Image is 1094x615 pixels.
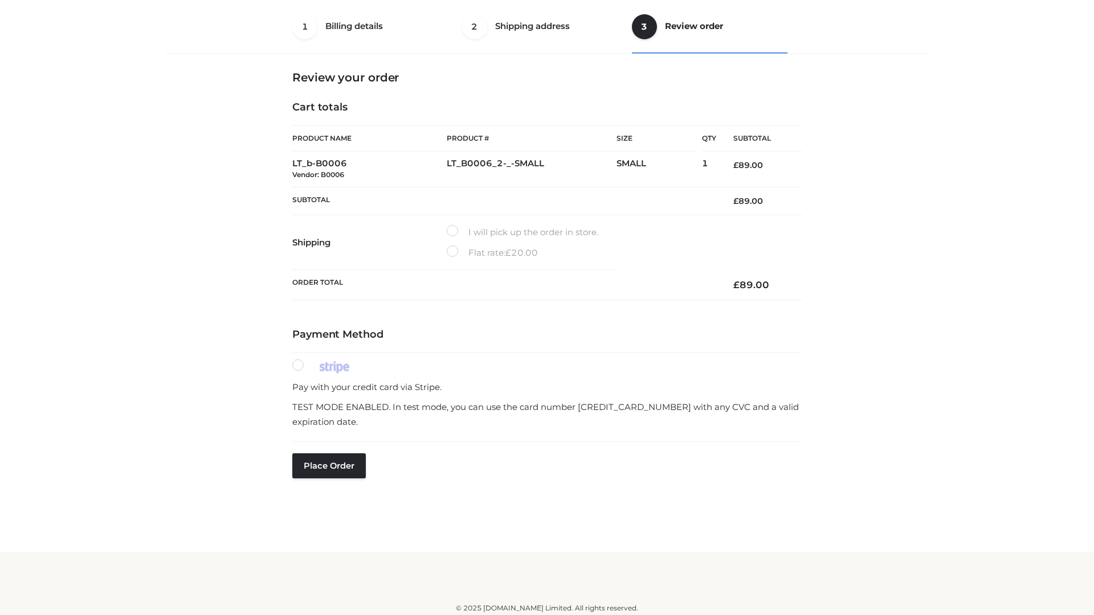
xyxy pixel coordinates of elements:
bdi: 20.00 [505,247,538,258]
h3: Review your order [292,71,802,84]
small: Vendor: B0006 [292,170,344,179]
span: £ [733,279,740,290]
span: £ [733,160,738,170]
label: I will pick up the order in store. [447,225,598,240]
th: Subtotal [716,126,802,151]
th: Qty [702,125,716,151]
span: £ [505,247,511,258]
p: TEST MODE ENABLED. In test mode, you can use the card number [CREDIT_CARD_NUMBER] with any CVC an... [292,400,802,429]
td: LT_b-B0006 [292,151,447,187]
td: LT_B0006_2-_-SMALL [447,151,617,187]
th: Shipping [292,215,447,270]
h4: Cart totals [292,101,802,114]
span: £ [733,196,738,206]
td: 1 [702,151,716,187]
td: SMALL [617,151,702,187]
h4: Payment Method [292,329,802,341]
bdi: 89.00 [733,160,763,170]
p: Pay with your credit card via Stripe. [292,380,802,395]
th: Product Name [292,125,447,151]
label: Flat rate: [447,245,538,260]
th: Order Total [292,270,716,300]
th: Product # [447,125,617,151]
bdi: 89.00 [733,279,769,290]
button: Place order [292,453,366,478]
bdi: 89.00 [733,196,763,206]
div: © 2025 [DOMAIN_NAME] Limited. All rights reserved. [169,602,925,614]
th: Size [617,126,696,151]
th: Subtotal [292,187,716,215]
